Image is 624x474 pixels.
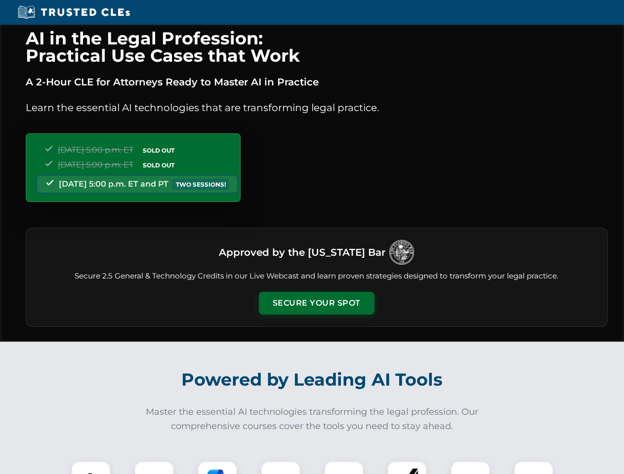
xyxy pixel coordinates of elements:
span: [DATE] 5:00 p.m. ET [58,160,133,169]
p: Master the essential AI technologies transforming the legal profession. Our comprehensive courses... [139,405,485,434]
p: A 2-Hour CLE for Attorneys Ready to Master AI in Practice [26,74,608,90]
p: Secure 2.5 General & Technology Credits in our Live Webcast and learn proven strategies designed ... [38,271,595,282]
p: Learn the essential AI technologies that are transforming legal practice. [26,100,608,116]
h1: AI in the Legal Profession: Practical Use Cases that Work [26,30,608,64]
img: Logo [389,240,414,265]
span: [DATE] 5:00 p.m. ET [58,145,133,155]
img: Trusted CLEs [15,5,133,20]
h3: Approved by the [US_STATE] Bar [219,243,385,261]
span: SOLD OUT [139,160,178,170]
h2: Powered by Leading AI Tools [39,362,586,397]
span: SOLD OUT [139,145,178,156]
button: Secure Your Spot [259,292,374,315]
